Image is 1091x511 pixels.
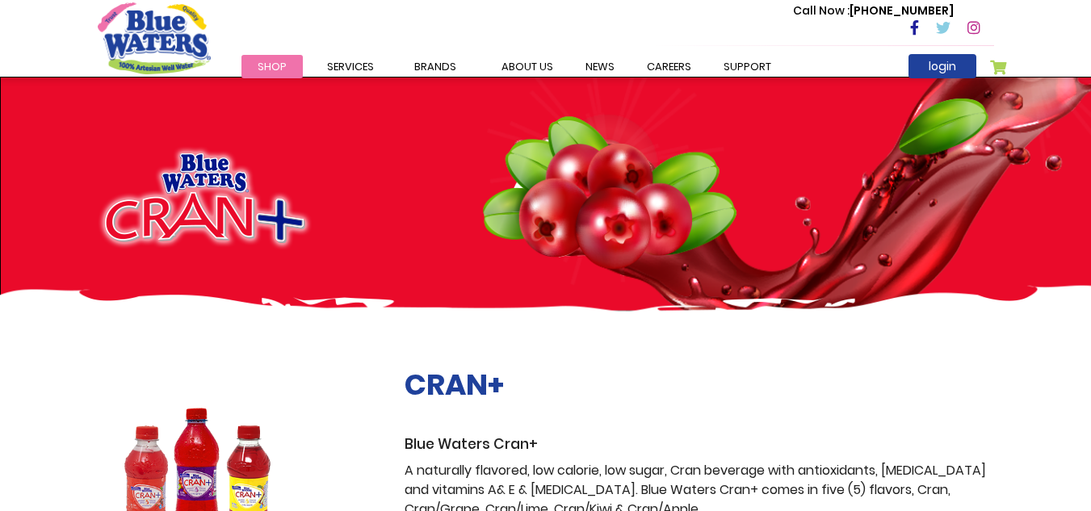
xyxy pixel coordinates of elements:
[707,55,787,78] a: support
[405,367,994,402] h2: CRAN+
[258,59,287,74] span: Shop
[311,55,390,78] a: Services
[414,59,456,74] span: Brands
[405,436,994,453] h3: Blue Waters Cran+
[485,55,569,78] a: about us
[793,2,954,19] p: [PHONE_NUMBER]
[398,55,472,78] a: Brands
[908,54,976,78] a: login
[98,2,211,73] a: store logo
[327,59,374,74] span: Services
[241,55,303,78] a: Shop
[793,2,850,19] span: Call Now :
[631,55,707,78] a: careers
[569,55,631,78] a: News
